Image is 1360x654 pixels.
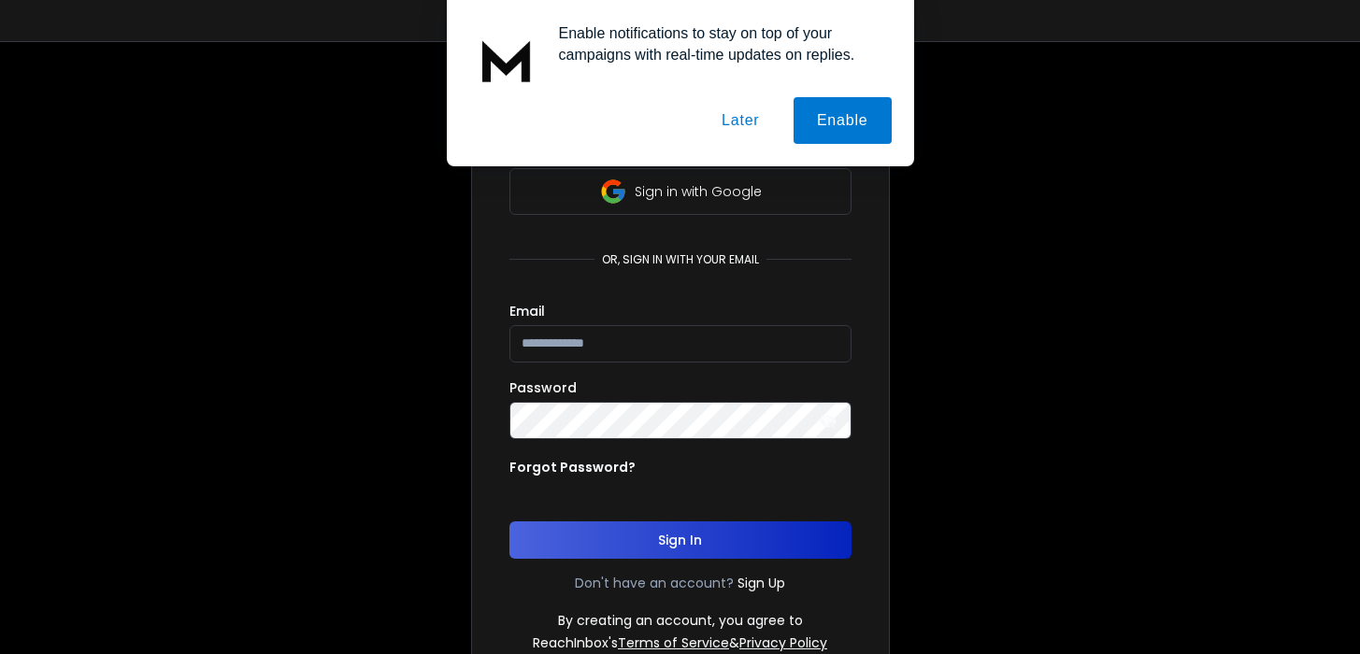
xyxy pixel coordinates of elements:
[794,97,892,144] button: Enable
[509,381,577,394] label: Password
[698,97,782,144] button: Later
[544,22,892,65] div: Enable notifications to stay on top of your campaigns with real-time updates on replies.
[533,633,827,652] p: ReachInbox's &
[737,574,785,592] a: Sign Up
[509,168,852,215] button: Sign in with Google
[469,22,544,97] img: notification icon
[635,182,762,201] p: Sign in with Google
[509,305,545,318] label: Email
[509,521,852,559] button: Sign In
[594,252,766,267] p: or, sign in with your email
[558,611,803,630] p: By creating an account, you agree to
[575,574,734,592] p: Don't have an account?
[618,633,729,652] a: Terms of Service
[739,633,827,652] a: Privacy Policy
[509,458,636,476] p: Forgot Password?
